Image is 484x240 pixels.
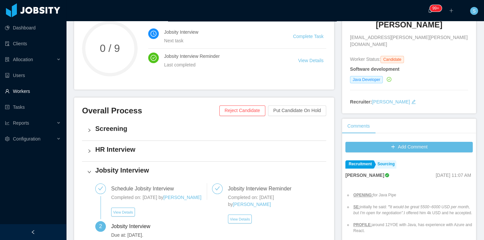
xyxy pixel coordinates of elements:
i: icon: check [215,186,220,191]
li: for Java Pipe [352,192,473,198]
a: Complete Task [293,34,324,39]
h3: Overall Process [82,105,219,116]
a: View Details [228,216,252,221]
a: [PERSON_NAME] [163,195,201,200]
button: View Details [228,215,252,223]
ins: OPENING: [353,193,373,197]
span: Java Developer [350,76,383,83]
span: Completed on: [DATE] by [111,195,163,200]
h4: Screening [95,124,321,133]
i: icon: line-chart [5,121,10,125]
sup: 1214 [430,5,442,12]
i: icon: check-circle [151,55,156,61]
div: icon: rightJobsity Interview [82,162,326,182]
div: Jobsity Interview [111,221,155,232]
span: 2 [99,223,102,229]
span: Completed on: [DATE] by [228,195,274,207]
a: icon: pie-chartDashboard [5,21,61,34]
i: icon: right [87,128,91,132]
span: [DATE] 11:07 AM [436,173,471,178]
span: 0 / 9 [82,43,138,54]
span: Candidate [380,56,404,63]
a: icon: check-circle [385,77,391,82]
span: S [472,7,475,15]
strong: Recruiter: [350,99,372,104]
a: icon: robotUsers [5,69,61,82]
em: It would be great 5500~6000 USD per month, but I'm open for negotiation". [353,205,470,215]
button: Reject Candidate [219,105,265,116]
i: icon: check-circle [387,77,391,82]
li: initially he said: I offered him 4k USD and he accepted. [352,204,473,216]
h4: HR Interview [95,145,321,154]
a: View Details [298,58,324,63]
a: icon: profileTasks [5,100,61,114]
a: Recruitment [345,160,374,169]
div: Jobsity Interview Reminder [228,183,297,194]
div: Comments [342,119,375,134]
div: Next task [164,37,277,44]
strong: Software development [350,66,399,72]
i: icon: plus [449,8,454,13]
em: " [388,205,390,209]
i: icon: right [87,170,91,174]
i: icon: check [98,186,103,191]
ins: SE: [353,205,360,209]
i: icon: setting [5,137,10,141]
i: icon: edit [411,100,416,104]
i: icon: bell [428,8,432,13]
span: Allocation [13,57,33,62]
h4: Jobsity Interview [95,166,321,175]
button: Put Candidate On Hold [268,105,326,116]
button: icon: plusAdd Comment [345,142,473,152]
ins: PROFILE: [353,222,372,227]
h4: Jobsity Interview Reminder [164,53,282,60]
a: Sourcing [374,160,396,169]
div: icon: rightHR Interview [82,141,326,161]
span: Configuration [13,136,40,141]
button: View Details [111,208,135,217]
strong: [PERSON_NAME] [345,173,384,178]
li: around 12YOE with Java, has experience with Azure and React. [352,222,473,234]
a: icon: userWorkers [5,85,61,98]
div: Schedule Jobsity Interview [111,183,179,194]
span: [EMAIL_ADDRESS][PERSON_NAME][PERSON_NAME][DOMAIN_NAME] [350,34,468,48]
a: View Details [111,209,135,215]
i: icon: solution [5,57,10,62]
span: Worker Status: [350,57,380,62]
span: Due at: [DATE]. [111,232,204,239]
span: Reports [13,120,29,126]
div: icon: rightScreening [82,120,326,140]
h3: [PERSON_NAME] [376,20,442,30]
h4: Jobsity Interview [164,28,277,36]
a: [PERSON_NAME] [372,99,410,104]
i: icon: clock-circle [151,31,156,37]
a: [PERSON_NAME] [376,20,442,34]
i: icon: right [87,149,91,153]
div: Last completed [164,61,282,68]
a: [PERSON_NAME] [233,202,271,207]
a: icon: auditClients [5,37,61,50]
